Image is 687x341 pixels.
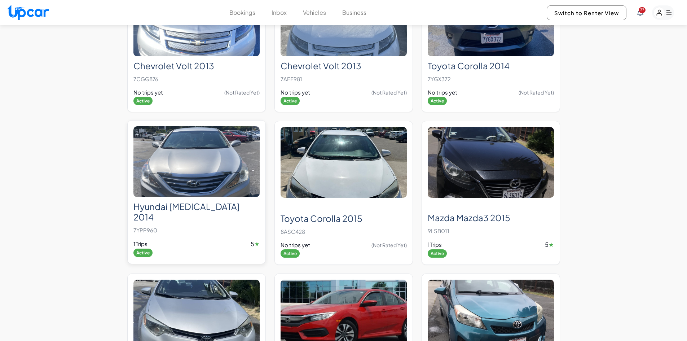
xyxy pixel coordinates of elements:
span: You have new notifications [639,7,646,13]
h2: Toyota Corolla 2014 [428,61,554,71]
button: Inbox [272,8,287,17]
span: No trips yet [428,88,457,97]
p: 7YPP960 [133,225,260,235]
span: Active [281,249,300,258]
img: Upcar Logo [7,5,49,20]
img: Toyota Corolla 2015 [281,127,407,198]
span: Active [133,249,153,257]
span: Active [133,97,153,105]
span: 1 Trips [428,241,442,249]
span: Active [428,97,447,105]
p: 7AFF981 [281,74,407,84]
span: 5 [251,240,260,248]
h2: Chevrolet Volt 2013 [133,61,260,71]
span: 1 Trips [133,240,147,248]
span: No trips yet [281,88,310,97]
h2: Mazda Mazda3 2015 [428,213,554,223]
button: Bookings [229,8,255,17]
span: Active [281,97,300,105]
span: 5 [545,240,554,249]
span: (Not Rated Yet) [519,89,554,96]
span: (Not Rated Yet) [224,89,260,96]
button: Switch to Renter View [547,5,626,20]
h2: Chevrolet Volt 2013 [281,61,407,71]
p: 7CGG876 [133,74,260,84]
h2: Hyundai [MEDICAL_DATA] 2014 [133,201,260,222]
button: Vehicles [303,8,326,17]
button: Business [342,8,366,17]
span: ★ [549,240,554,249]
p: 9LSB011 [428,226,554,236]
span: No trips yet [281,241,310,249]
span: ★ [254,240,260,248]
span: (Not Rated Yet) [371,241,407,249]
span: No trips yet [133,88,163,97]
img: Mazda Mazda3 2015 [428,127,554,198]
span: (Not Rated Yet) [371,89,407,96]
p: 8ASC428 [281,227,407,237]
img: Hyundai Sonata 2014 [133,126,260,197]
p: 7YGX372 [428,74,554,84]
span: Active [428,249,447,258]
h2: Toyota Corolla 2015 [281,213,407,224]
